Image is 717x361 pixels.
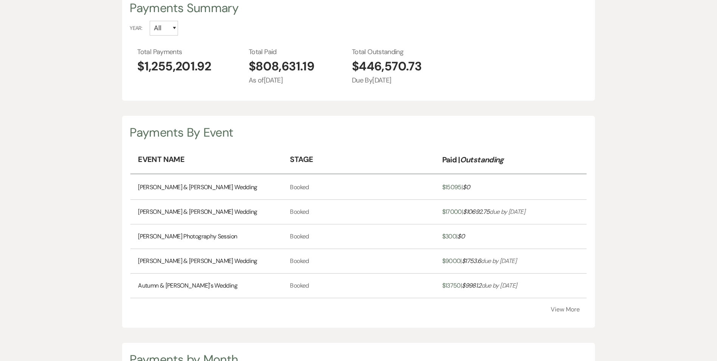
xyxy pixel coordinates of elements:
span: $ 9981.2 [462,282,482,289]
span: Total Payments [137,47,211,57]
span: $ 1753.6 [462,257,481,265]
a: $13750|$9981.2due by [DATE] [442,281,517,290]
span: $ 0 [457,232,465,240]
td: Booked [282,175,434,200]
span: $1,255,201.92 [137,57,211,75]
span: $ 10692.75 [463,208,489,216]
a: Autumn & [PERSON_NAME]'s Wedding [138,281,237,290]
td: Booked [282,249,434,274]
a: $9000|$1753.6due by [DATE] [442,257,516,266]
th: Event Name [130,146,282,174]
span: Due By [DATE] [352,75,421,86]
span: Total Paid [249,47,314,57]
a: [PERSON_NAME] Photography Session [138,232,237,241]
a: $17000|$10692.75due by [DATE] [442,207,525,216]
span: $ 300 [442,232,456,240]
td: Booked [282,200,434,224]
span: $ 17000 [442,208,462,216]
span: Year: [130,24,142,32]
a: $15095|$0 [442,183,470,192]
a: [PERSON_NAME] & [PERSON_NAME] Wedding [138,183,257,192]
span: $446,570.73 [352,57,421,75]
a: [PERSON_NAME] & [PERSON_NAME] Wedding [138,207,257,216]
em: Outstanding [460,155,504,165]
span: $808,631.19 [249,57,314,75]
span: $ 15095 [442,183,461,191]
a: [PERSON_NAME] & [PERSON_NAME] Wedding [138,257,257,266]
i: due by [DATE] [463,208,525,216]
span: Total Outstanding [352,47,421,57]
td: Booked [282,274,434,298]
p: Paid | [442,154,504,166]
span: $ 0 [463,183,470,191]
i: due by [DATE] [462,257,516,265]
th: Stage [282,146,434,174]
i: due by [DATE] [462,282,517,289]
td: Booked [282,224,434,249]
div: Payments By Event [130,123,587,142]
a: $300|$0 [442,232,465,241]
button: View More [551,307,580,313]
span: As of [DATE] [249,75,314,86]
span: $ 9000 [442,257,461,265]
span: $ 13750 [442,282,461,289]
